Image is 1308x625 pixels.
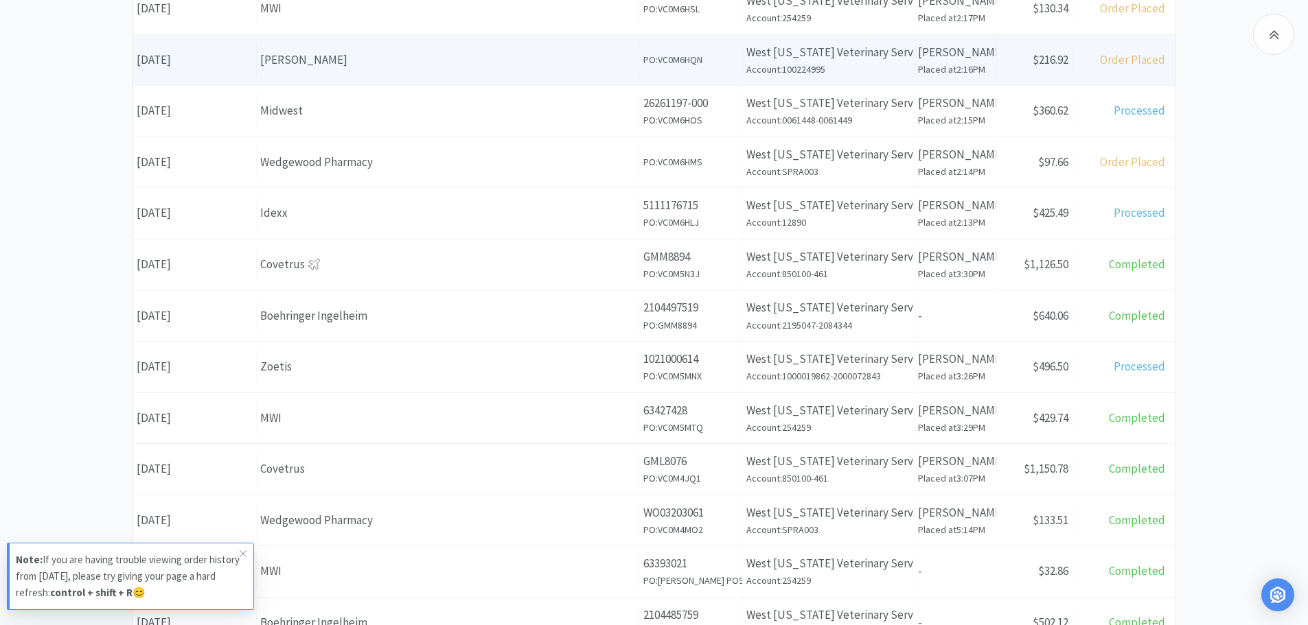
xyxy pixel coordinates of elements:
[643,248,739,266] p: GMM8894
[746,522,910,537] h6: Account: SPRA003
[1109,512,1165,528] span: Completed
[643,368,739,384] h6: PO: VC0M5MNX
[643,522,739,537] h6: PO: VC0M4MO2
[746,113,910,128] h6: Account: 0061448-0061449
[918,420,993,435] h6: Placed at 3:29PM
[746,452,910,471] p: West [US_STATE] Veterinary Service
[260,562,636,580] div: MWI
[643,266,739,281] h6: PO: VC0M5N3J
[643,113,739,128] h6: PO: VC0M6HOS
[918,10,993,25] h6: Placed at 2:17PM
[643,318,739,333] h6: PO: GMM8894
[1033,308,1068,323] span: $640.06
[746,43,910,62] p: West [US_STATE] Veterinary Service
[746,504,910,522] p: West [US_STATE] Veterinary Service
[133,93,257,128] div: [DATE]
[1033,359,1068,374] span: $496.50
[746,145,910,164] p: West [US_STATE] Veterinary Service
[918,562,993,580] p: -
[918,43,993,62] p: [PERSON_NAME]
[918,266,993,281] h6: Placed at 3:30PM
[260,511,636,530] div: Wedgewood Pharmacy
[918,307,993,325] p: -
[50,586,133,599] strong: control + shift + R
[643,401,739,420] p: 63427428
[746,554,910,573] p: West [US_STATE] Veterinary Service
[260,102,636,120] div: Midwest
[133,43,257,78] div: [DATE]
[133,401,257,436] div: [DATE]
[746,368,910,384] h6: Account: 1000019862-2000072843
[1114,103,1165,118] span: Processed
[746,606,910,624] p: West [US_STATE] Veterinary Service
[133,196,257,231] div: [DATE]
[746,215,910,230] h6: Account: 12890
[918,368,993,384] h6: Placed at 3:26PM
[746,318,910,333] h6: Account: 2195047-2084344
[918,94,993,113] p: [PERSON_NAME]
[643,350,739,368] p: 1021000614
[643,298,739,317] p: 2104497519
[16,553,43,566] strong: Note:
[918,215,993,230] h6: Placed at 2:13PM
[746,164,910,179] h6: Account: SPRA003
[643,420,739,435] h6: PO: VC0M5MTQ
[1100,1,1165,16] span: Order Placed
[746,62,910,77] h6: Account: 100224995
[260,357,636,376] div: Zoetis
[746,298,910,317] p: West [US_STATE] Veterinary Service
[643,554,739,573] p: 63393021
[1038,563,1068,578] span: $32.86
[918,164,993,179] h6: Placed at 2:14PM
[1033,103,1068,118] span: $360.62
[1033,410,1068,425] span: $429.74
[746,94,910,113] p: West [US_STATE] Veterinary Service
[918,113,993,128] h6: Placed at 2:15PM
[643,94,739,113] p: 26261197-000
[643,215,739,230] h6: PO: VC0M6HLJ
[746,196,910,215] p: West [US_STATE] Veterinary Service
[643,504,739,522] p: WO03203061
[918,452,993,471] p: [PERSON_NAME]
[133,298,257,333] div: [DATE]
[260,204,636,222] div: Idexx
[260,255,636,274] div: Covetrus
[746,401,910,420] p: West [US_STATE] Veterinary Service
[1024,461,1068,476] span: $1,150.78
[918,350,993,368] p: [PERSON_NAME]
[643,573,739,588] h6: PO: [PERSON_NAME] POSTCARDS
[643,52,739,67] h6: PO: VC0M6HQN
[1100,52,1165,67] span: Order Placed
[746,248,910,266] p: West [US_STATE] Veterinary Service
[1114,205,1165,220] span: Processed
[918,504,993,522] p: [PERSON_NAME]
[643,1,739,16] h6: PO: VC0M6HSL
[1033,512,1068,528] span: $133.51
[1033,1,1068,16] span: $130.34
[918,522,993,537] h6: Placed at 5:14PM
[918,145,993,164] p: [PERSON_NAME]
[918,62,993,77] h6: Placed at 2:16PM
[746,10,910,25] h6: Account: 254259
[643,452,739,471] p: GML8076
[918,471,993,486] h6: Placed at 3:07PM
[918,248,993,266] p: [PERSON_NAME]
[1100,154,1165,169] span: Order Placed
[1109,410,1165,425] span: Completed
[746,573,910,588] h6: Account: 254259
[918,401,993,420] p: [PERSON_NAME]
[1024,257,1068,272] span: $1,126.50
[133,451,257,486] div: [DATE]
[1033,205,1068,220] span: $425.49
[133,349,257,384] div: [DATE]
[746,471,910,486] h6: Account: 850100-461
[1261,578,1294,611] div: Open Intercom Messenger
[1109,308,1165,323] span: Completed
[746,350,910,368] p: West [US_STATE] Veterinary Service
[746,266,910,281] h6: Account: 850100-461
[133,503,257,538] div: [DATE]
[1038,154,1068,169] span: $97.66
[918,196,993,215] p: [PERSON_NAME]
[133,145,257,180] div: [DATE]
[1114,359,1165,374] span: Processed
